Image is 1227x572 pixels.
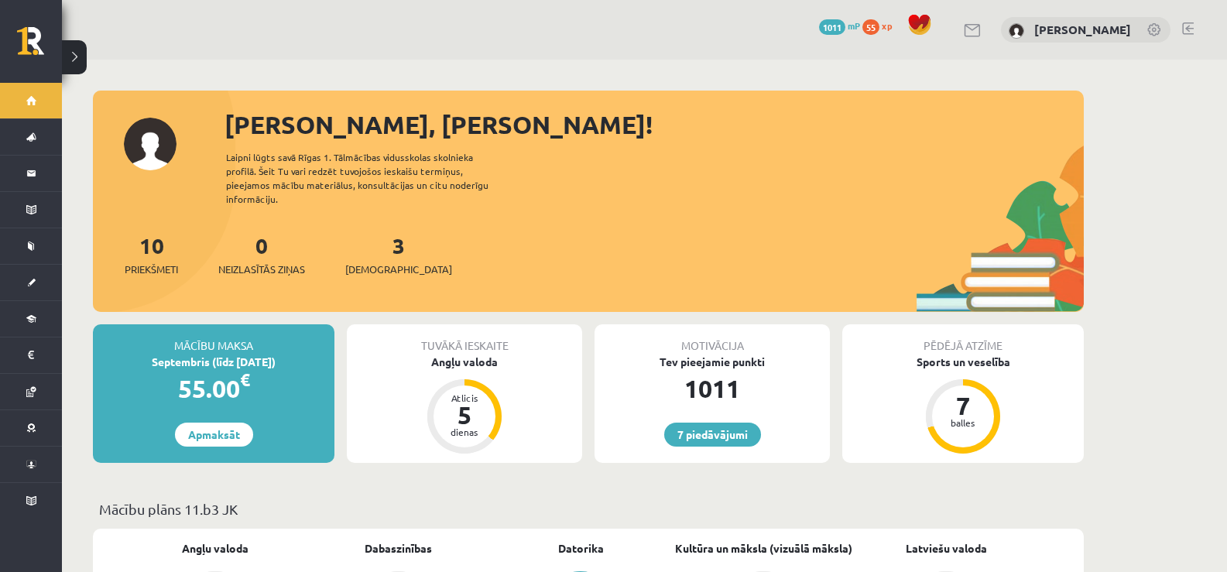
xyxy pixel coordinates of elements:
[125,262,178,277] span: Priekšmeti
[595,354,830,370] div: Tev pieejamie punkti
[182,540,248,557] a: Angļu valoda
[93,370,334,407] div: 55.00
[842,354,1084,370] div: Sports un veselība
[218,231,305,277] a: 0Neizlasītās ziņas
[125,231,178,277] a: 10Priekšmeti
[1009,23,1024,39] img: Reinārs Veikšs
[558,540,604,557] a: Datorika
[365,540,432,557] a: Dabaszinības
[93,354,334,370] div: Septembris (līdz [DATE])
[345,231,452,277] a: 3[DEMOGRAPHIC_DATA]
[240,368,250,391] span: €
[819,19,845,35] span: 1011
[664,423,761,447] a: 7 piedāvājumi
[347,324,582,354] div: Tuvākā ieskaite
[441,427,488,437] div: dienas
[347,354,582,370] div: Angļu valoda
[595,324,830,354] div: Motivācija
[906,540,987,557] a: Latviešu valoda
[940,418,986,427] div: balles
[441,402,488,427] div: 5
[940,393,986,418] div: 7
[882,19,892,32] span: xp
[175,423,253,447] a: Apmaksāt
[595,370,830,407] div: 1011
[347,354,582,456] a: Angļu valoda Atlicis 5 dienas
[441,393,488,402] div: Atlicis
[345,262,452,277] span: [DEMOGRAPHIC_DATA]
[93,324,334,354] div: Mācību maksa
[848,19,860,32] span: mP
[842,354,1084,456] a: Sports un veselība 7 balles
[218,262,305,277] span: Neizlasītās ziņas
[675,540,852,557] a: Kultūra un māksla (vizuālā māksla)
[99,498,1078,519] p: Mācību plāns 11.b3 JK
[226,150,516,206] div: Laipni lūgts savā Rīgas 1. Tālmācības vidusskolas skolnieka profilā. Šeit Tu vari redzēt tuvojošo...
[1034,22,1131,37] a: [PERSON_NAME]
[819,19,860,32] a: 1011 mP
[17,27,62,66] a: Rīgas 1. Tālmācības vidusskola
[224,106,1084,143] div: [PERSON_NAME], [PERSON_NAME]!
[862,19,879,35] span: 55
[862,19,900,32] a: 55 xp
[842,324,1084,354] div: Pēdējā atzīme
